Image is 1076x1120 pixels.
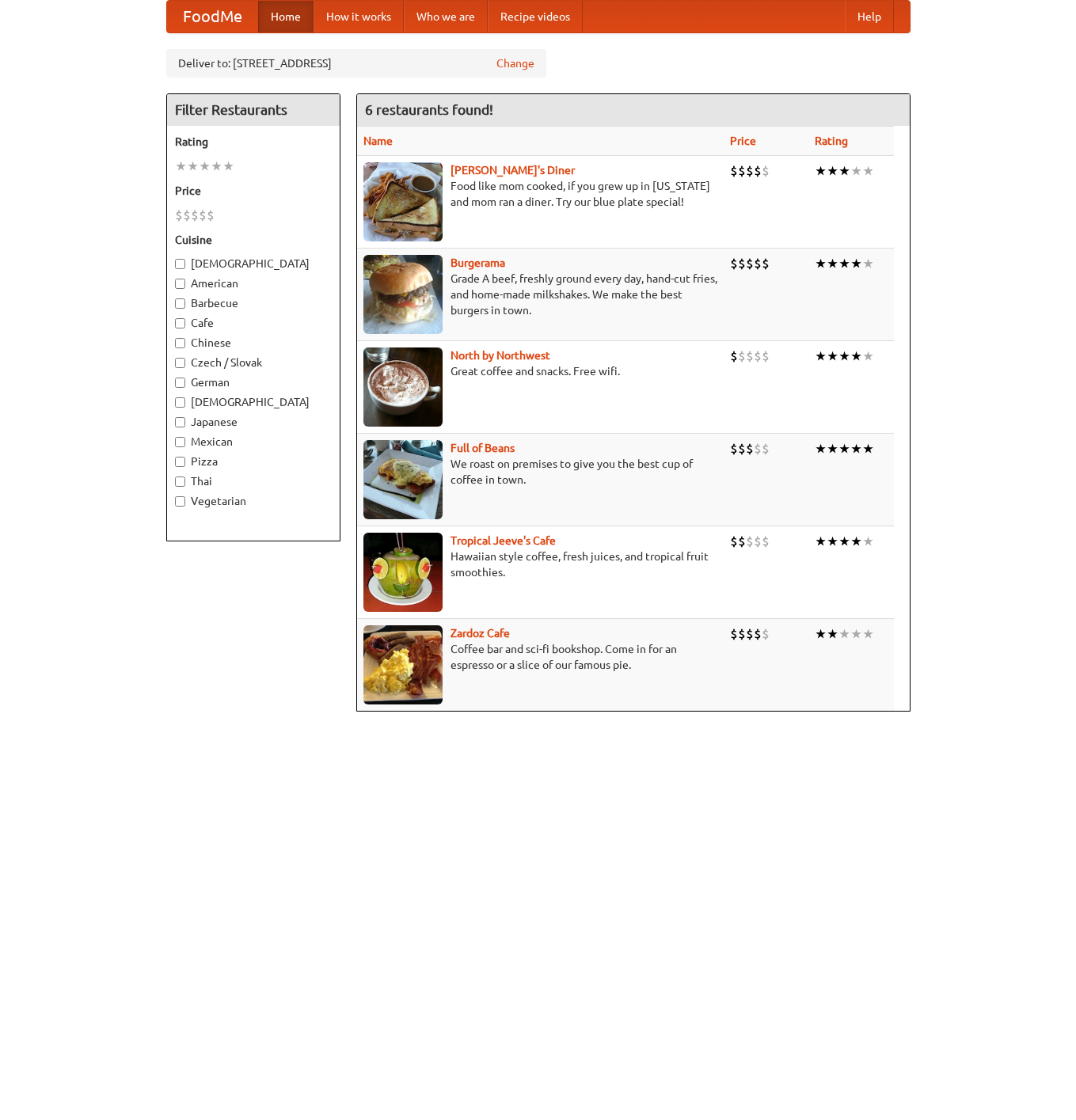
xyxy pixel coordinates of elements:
[838,162,850,180] li: ★
[175,259,185,269] input: [DEMOGRAPHIC_DATA]
[451,164,575,177] a: [PERSON_NAME]'s Diner
[730,135,756,147] a: Price
[862,255,874,272] li: ★
[730,255,738,272] li: $
[762,162,770,180] li: $
[363,347,443,427] img: north.jpg
[175,493,332,509] label: Vegetarian
[730,625,738,643] li: $
[175,279,185,289] input: American
[175,378,185,388] input: German
[738,533,746,550] li: $
[175,414,332,430] label: Japanese
[451,627,510,640] a: Zardoz Cafe
[191,207,199,224] li: $
[738,440,746,457] li: $
[838,533,850,550] li: ★
[175,496,185,507] input: Vegetarian
[167,94,340,126] h4: Filter Restaurants
[850,533,862,550] li: ★
[827,162,838,180] li: ★
[827,625,838,643] li: ★
[363,178,717,210] p: Food like mom cooked, if you grew up in [US_STATE] and mom ran a diner. Try our blue plate special!
[754,255,762,272] li: $
[363,255,443,334] img: burgerama.jpg
[167,1,258,32] a: FoodMe
[175,207,183,224] li: $
[815,347,827,365] li: ★
[451,442,515,454] a: Full of Beans
[175,275,332,291] label: American
[488,1,583,32] a: Recipe videos
[175,417,185,427] input: Japanese
[850,347,862,365] li: ★
[815,625,827,643] li: ★
[746,625,754,643] li: $
[746,440,754,457] li: $
[862,347,874,365] li: ★
[175,437,185,447] input: Mexican
[363,440,443,519] img: beans.jpg
[762,625,770,643] li: $
[451,349,550,362] a: North by Northwest
[175,183,332,199] h5: Price
[838,255,850,272] li: ★
[850,255,862,272] li: ★
[762,347,770,365] li: $
[211,158,222,175] li: ★
[175,454,332,469] label: Pizza
[838,625,850,643] li: ★
[815,440,827,457] li: ★
[496,55,534,71] a: Change
[175,358,185,368] input: Czech / Slovak
[762,440,770,457] li: $
[175,318,185,328] input: Cafe
[862,625,874,643] li: ★
[175,397,185,408] input: [DEMOGRAPHIC_DATA]
[762,533,770,550] li: $
[815,533,827,550] li: ★
[175,256,332,271] label: [DEMOGRAPHIC_DATA]
[850,625,862,643] li: ★
[314,1,404,32] a: How it works
[850,440,862,457] li: ★
[746,162,754,180] li: $
[258,1,314,32] a: Home
[451,534,556,547] a: Tropical Jeeve's Cafe
[746,533,754,550] li: $
[363,456,717,488] p: We roast on premises to give you the best cup of coffee in town.
[754,533,762,550] li: $
[175,295,332,311] label: Barbecue
[451,256,505,269] a: Burgerama
[175,355,332,370] label: Czech / Slovak
[845,1,894,32] a: Help
[199,207,207,224] li: $
[862,162,874,180] li: ★
[730,533,738,550] li: $
[199,158,211,175] li: ★
[815,255,827,272] li: ★
[175,134,332,150] h5: Rating
[862,440,874,457] li: ★
[827,440,838,457] li: ★
[746,347,754,365] li: $
[762,255,770,272] li: $
[738,162,746,180] li: $
[404,1,488,32] a: Who we are
[838,347,850,365] li: ★
[754,162,762,180] li: $
[363,549,717,580] p: Hawaiian style coffee, fresh juices, and tropical fruit smoothies.
[175,394,332,410] label: [DEMOGRAPHIC_DATA]
[754,625,762,643] li: $
[815,135,848,147] a: Rating
[363,162,443,241] img: sallys.jpg
[363,533,443,612] img: jeeves.jpg
[363,641,717,673] p: Coffee bar and sci-fi bookshop. Come in for an espresso or a slice of our famous pie.
[166,49,546,78] div: Deliver to: [STREET_ADDRESS]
